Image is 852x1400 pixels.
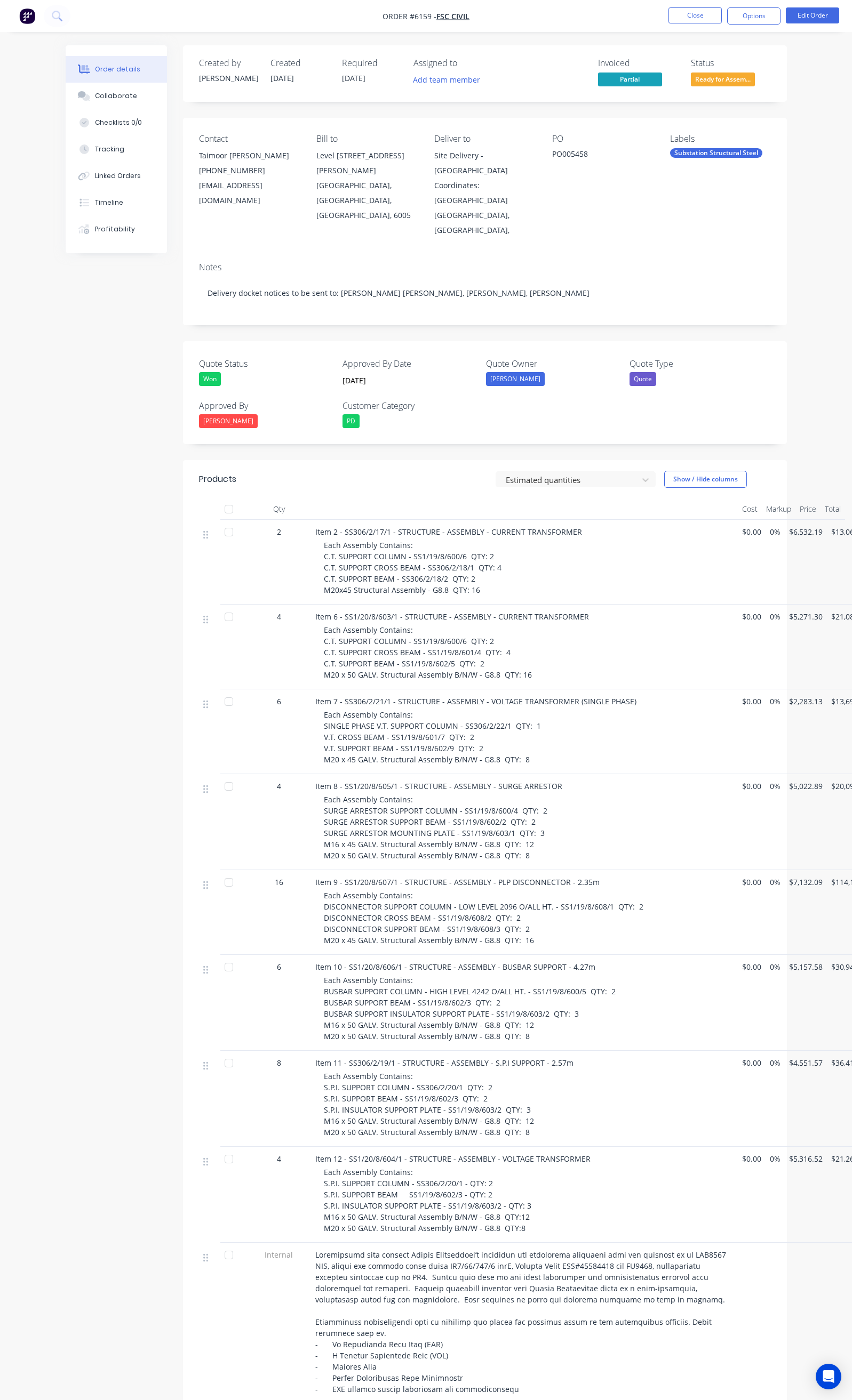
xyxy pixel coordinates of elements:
[335,373,468,389] input: Enter date
[316,134,417,144] div: Bill to
[199,414,258,428] div: [PERSON_NAME]
[738,498,762,520] div: Cost
[277,611,281,622] span: 4
[315,696,636,706] span: Item 7 - SS306/2/21/1 - STRUCTURE - ASSEMBLY - VOLTAGE TRANSFORMER (SINGLE PHASE)
[315,527,582,537] span: Item 2 - SS306/2/17/1 - STRUCTURE - ASSEMBLY - CURRENT TRANSFORMER
[66,216,167,243] button: Profitability
[199,372,221,386] div: Won
[670,134,771,144] div: Labels
[324,890,643,945] span: Each Assembly Contains: DISCONNECTOR SUPPORT COLUMN - LOW LEVEL 2096 O/ALL HT. - SS1/19/8/608/1 Q...
[199,73,258,84] div: [PERSON_NAME]
[789,1153,823,1164] span: $5,316.52
[277,526,281,537] span: 2
[486,372,545,386] div: [PERSON_NAME]
[66,189,167,216] button: Timeline
[95,65,140,74] div: Order details
[270,58,329,68] div: Created
[324,975,616,1041] span: Each Assembly Contains: BUSBAR SUPPORT COLUMN - HIGH LEVEL 4242 O/ALL HT. - SS1/19/8/600/5 QTY: 2...
[95,118,142,127] div: Checklists 0/0
[742,526,761,537] span: $0.00
[277,961,281,972] span: 6
[789,611,823,622] span: $5,271.30
[413,73,486,87] button: Add team member
[770,611,781,622] span: 0%
[789,696,823,707] span: $2,283.13
[324,625,532,680] span: Each Assembly Contains: C.T. SUPPORT COLUMN - SS1/19/8/600/6 QTY: 2 C.T. SUPPORT CROSS BEAM - SS1...
[199,277,771,309] div: Delivery docket notices to be sent to: [PERSON_NAME] [PERSON_NAME], [PERSON_NAME], [PERSON_NAME]
[434,148,535,208] div: Site Delivery - [GEOGRAPHIC_DATA] Coordinates: [GEOGRAPHIC_DATA]
[343,414,360,428] div: PD
[199,58,258,68] div: Created by
[552,134,653,144] div: PO
[770,876,781,888] span: 0%
[199,178,300,208] div: [EMAIL_ADDRESS][DOMAIN_NAME]
[66,83,167,109] button: Collaborate
[742,781,761,792] span: $0.00
[199,262,771,272] div: Notes
[199,148,300,163] div: Taimoor [PERSON_NAME]
[668,7,722,23] button: Close
[342,58,401,68] div: Required
[789,961,823,972] span: $5,157.58
[691,73,755,88] button: Ready for Assem...
[315,1154,591,1164] span: Item 12 - SS1/20/8/604/1 - STRUCTURE - ASSEMBLY - VOLTAGE TRANSFORMER
[413,58,520,68] div: Assigned to
[66,163,167,189] button: Linked Orders
[342,73,365,83] span: [DATE]
[742,961,761,972] span: $0.00
[795,498,821,520] div: Price
[786,7,839,23] button: Edit Order
[434,208,535,238] div: [GEOGRAPHIC_DATA], [GEOGRAPHIC_DATA],
[598,58,678,68] div: Invoiced
[95,198,123,207] div: Timeline
[199,357,332,370] label: Quote Status
[324,710,541,765] span: Each Assembly Contains: SINGLE PHASE V.T. SUPPORT COLUMN - SS306/2/22/1 QTY: 1 V.T. CROSS BEAM - ...
[770,1153,781,1164] span: 0%
[407,73,485,87] button: Add team member
[315,1058,574,1068] span: Item 11 - SS306/2/19/1 - STRUCTURE - ASSEMBLY - S.P.I SUPPORT - 2.57m
[315,962,595,972] span: Item 10 - SS1/20/8/606/1 - STRUCTURE - ASSEMBLY - BUSBAR SUPPORT - 4.27m
[277,1057,281,1068] span: 8
[664,471,747,488] button: Show / Hide columns
[789,781,823,792] span: $5,022.89
[324,1071,534,1137] span: Each Assembly Contains: S.P.I. SUPPORT COLUMN - SS306/2/20/1 QTY: 2 S.P.I. SUPPORT BEAM - SS1/19/...
[770,526,781,537] span: 0%
[598,73,662,86] span: Partial
[789,1057,823,1068] span: $4,551.57
[742,1057,761,1068] span: $0.00
[816,1364,841,1389] div: Open Intercom Messenger
[552,148,653,163] div: PO005458
[762,498,795,520] div: Markup
[343,357,476,370] label: Approved By Date
[19,8,35,24] img: Factory
[199,399,332,412] label: Approved By
[95,91,137,101] div: Collaborate
[742,611,761,622] span: $0.00
[324,540,501,595] span: Each Assembly Contains: C.T. SUPPORT COLUMN - SS1/19/8/600/6 QTY: 2 C.T. SUPPORT CROSS BEAM - SS3...
[95,144,124,154] div: Tracking
[316,148,417,178] div: Level [STREET_ADDRESS][PERSON_NAME]
[315,781,562,791] span: Item 8 - SS1/20/8/605/1 - STRUCTURE - ASSEMBLY - SURGE ARRESTOR
[383,11,436,21] span: Order #6159 -
[275,876,283,888] span: 16
[343,399,476,412] label: Customer Category
[95,224,135,234] div: Profitability
[691,58,771,68] div: Status
[486,357,619,370] label: Quote Owner
[270,73,294,83] span: [DATE]
[324,794,547,860] span: Each Assembly Contains: SURGE ARRESTOR SUPPORT COLUMN - SS1/19/8/600/4 QTY: 2 SURGE ARRESTOR SUPP...
[434,148,535,238] div: Site Delivery - [GEOGRAPHIC_DATA] Coordinates: [GEOGRAPHIC_DATA][GEOGRAPHIC_DATA], [GEOGRAPHIC_DA...
[770,781,781,792] span: 0%
[670,148,762,158] div: Substation Structural Steel
[199,163,300,178] div: [PHONE_NUMBER]
[66,56,167,83] button: Order details
[277,1153,281,1164] span: 4
[742,1153,761,1164] span: $0.00
[630,357,763,370] label: Quote Type
[821,498,845,520] div: Total
[199,134,300,144] div: Contact
[436,11,469,21] a: FSC Civil
[66,136,167,163] button: Tracking
[770,1057,781,1068] span: 0%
